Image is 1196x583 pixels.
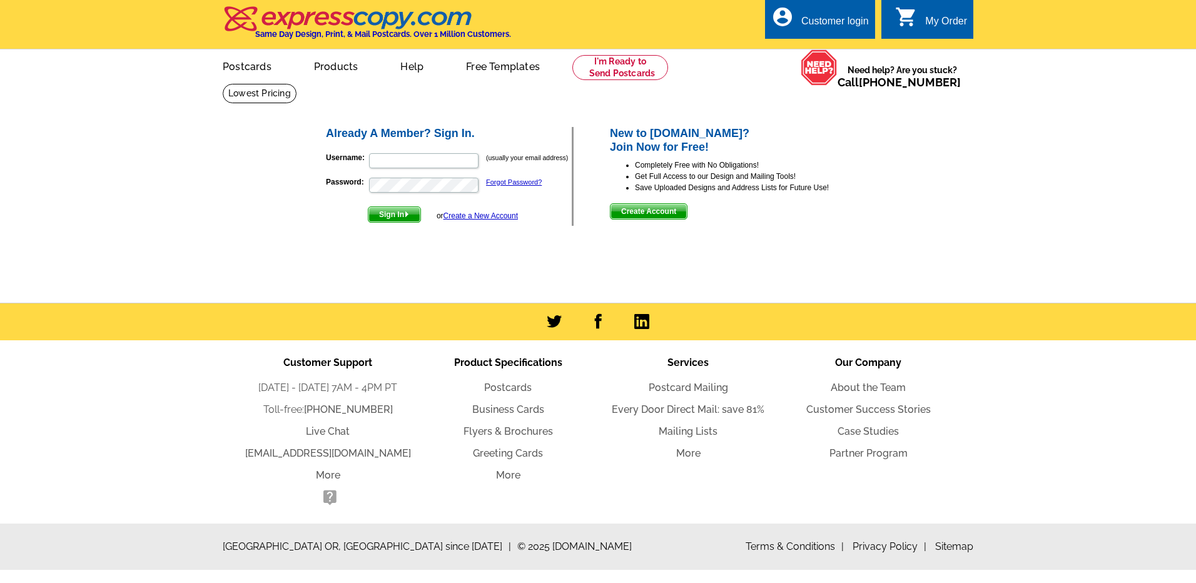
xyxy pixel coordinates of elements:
button: Sign In [368,206,421,223]
a: Live Chat [306,425,350,437]
div: Customer login [801,16,869,33]
a: [PHONE_NUMBER] [304,403,393,415]
a: Greeting Cards [473,447,543,459]
h4: Same Day Design, Print, & Mail Postcards. Over 1 Million Customers. [255,29,511,39]
a: [EMAIL_ADDRESS][DOMAIN_NAME] [245,447,411,459]
label: Username: [326,152,368,163]
i: account_circle [771,6,794,28]
li: Save Uploaded Designs and Address Lists for Future Use! [635,182,872,193]
a: About the Team [831,382,906,393]
span: Customer Support [283,357,372,368]
a: Create a New Account [443,211,518,220]
button: Create Account [610,203,687,220]
span: [GEOGRAPHIC_DATA] OR, [GEOGRAPHIC_DATA] since [DATE] [223,539,511,554]
a: Terms & Conditions [746,540,844,552]
span: Our Company [835,357,901,368]
span: Create Account [611,204,687,219]
a: Postcard Mailing [649,382,728,393]
a: Same Day Design, Print, & Mail Postcards. Over 1 Million Customers. [223,15,511,39]
a: Partner Program [829,447,908,459]
a: More [316,469,340,481]
li: Get Full Access to our Design and Mailing Tools! [635,171,872,182]
li: Completely Free with No Obligations! [635,160,872,171]
span: Product Specifications [454,357,562,368]
a: Forgot Password? [486,178,542,186]
span: Services [667,357,709,368]
i: shopping_cart [895,6,918,28]
a: Privacy Policy [853,540,926,552]
a: Help [380,51,443,80]
a: shopping_cart My Order [895,14,967,29]
span: Call [838,76,961,89]
span: Sign In [368,207,420,222]
a: Postcards [203,51,291,80]
a: Every Door Direct Mail: save 81% [612,403,764,415]
h2: New to [DOMAIN_NAME]? Join Now for Free! [610,127,872,154]
a: Sitemap [935,540,973,552]
a: Business Cards [472,403,544,415]
img: help [801,49,838,86]
a: Mailing Lists [659,425,717,437]
img: button-next-arrow-white.png [404,211,410,217]
div: My Order [925,16,967,33]
a: Free Templates [446,51,560,80]
span: Need help? Are you stuck? [838,64,967,89]
a: More [496,469,520,481]
h2: Already A Member? Sign In. [326,127,572,141]
a: [PHONE_NUMBER] [859,76,961,89]
div: or [437,210,518,221]
a: Postcards [484,382,532,393]
a: Customer Success Stories [806,403,931,415]
a: Flyers & Brochures [464,425,553,437]
a: Case Studies [838,425,899,437]
label: Password: [326,176,368,188]
small: (usually your email address) [486,154,568,161]
a: More [676,447,701,459]
li: [DATE] - [DATE] 7AM - 4PM PT [238,380,418,395]
a: account_circle Customer login [771,14,869,29]
a: Products [294,51,378,80]
span: © 2025 [DOMAIN_NAME] [517,539,632,554]
li: Toll-free: [238,402,418,417]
